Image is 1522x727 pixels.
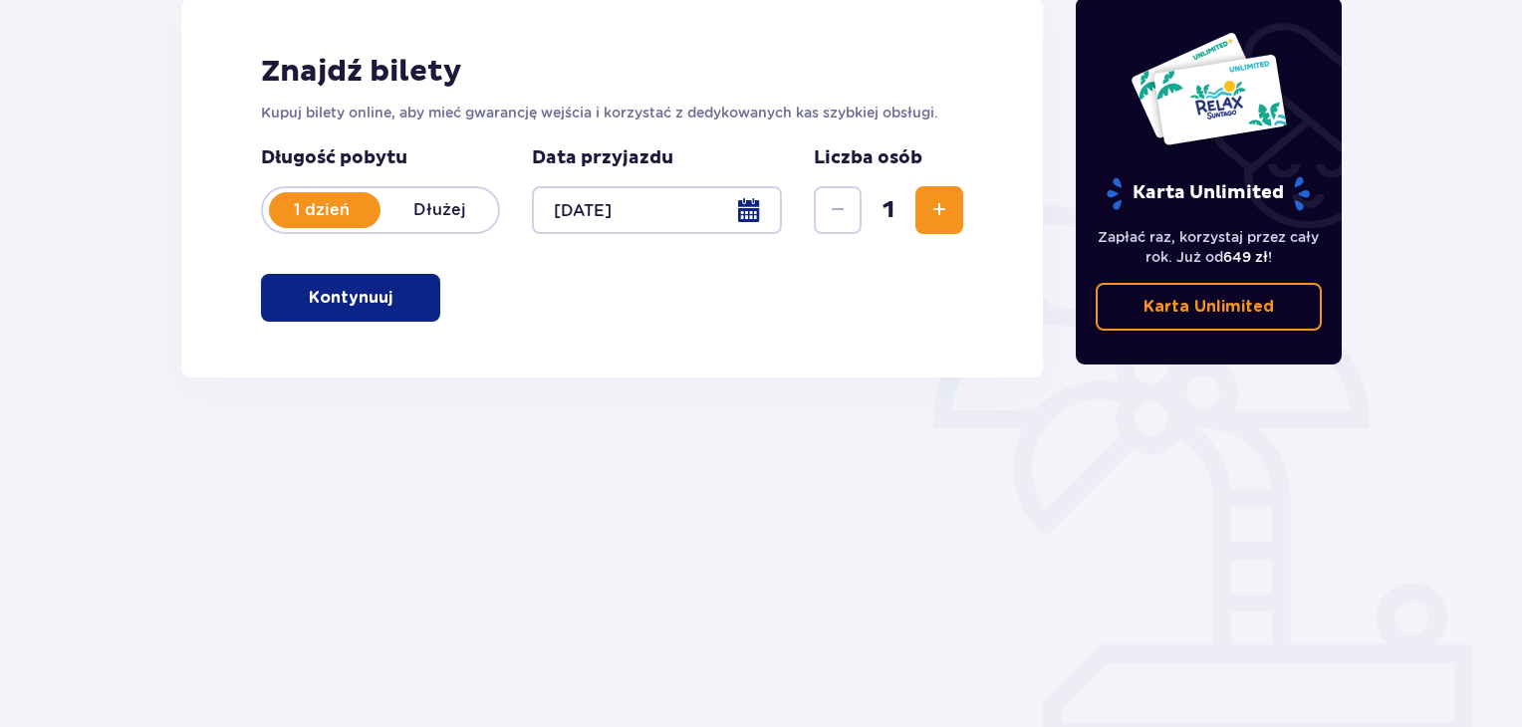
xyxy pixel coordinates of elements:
[261,53,963,91] h2: Znajdź bilety
[814,186,862,234] button: Zmniejsz
[1096,283,1323,331] a: Karta Unlimited
[261,103,963,122] p: Kupuj bilety online, aby mieć gwarancję wejścia i korzystać z dedykowanych kas szybkiej obsługi.
[309,287,392,309] p: Kontynuuj
[1105,176,1312,211] p: Karta Unlimited
[380,199,498,221] p: Dłużej
[866,195,911,225] span: 1
[532,146,673,170] p: Data przyjazdu
[1143,296,1274,318] p: Karta Unlimited
[1130,31,1288,146] img: Dwie karty całoroczne do Suntago z napisem 'UNLIMITED RELAX', na białym tle z tropikalnymi liśćmi...
[1096,227,1323,267] p: Zapłać raz, korzystaj przez cały rok. Już od !
[1223,249,1268,265] span: 649 zł
[261,146,500,170] p: Długość pobytu
[263,199,380,221] p: 1 dzień
[261,274,440,322] button: Kontynuuj
[814,146,922,170] p: Liczba osób
[915,186,963,234] button: Zwiększ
